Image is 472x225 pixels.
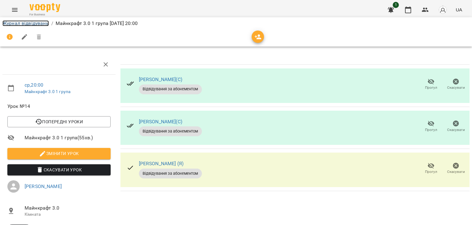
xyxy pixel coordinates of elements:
[25,82,43,88] a: ср , 20:00
[2,20,470,27] nav: breadcrumb
[139,161,184,166] a: [PERSON_NAME] (Я)
[25,183,62,189] a: [PERSON_NAME]
[12,150,106,157] span: Змінити урок
[456,6,462,13] span: UA
[443,118,468,135] button: Скасувати
[447,127,465,133] span: Скасувати
[139,86,202,92] span: Відвідування за абонементом
[139,129,202,134] span: Відвідування за абонементом
[51,20,53,27] li: /
[7,164,111,175] button: Скасувати Урок
[453,4,465,15] button: UA
[419,160,443,177] button: Прогул
[139,119,182,125] a: [PERSON_NAME](С)
[56,20,138,27] p: Майнкрафт 3.0 1 група [DATE] 20:00
[7,2,22,17] button: Menu
[29,13,60,17] span: For Business
[139,76,182,82] a: [PERSON_NAME](С)
[425,127,437,133] span: Прогул
[12,118,106,125] span: Попередні уроки
[425,85,437,90] span: Прогул
[25,134,111,141] span: Майнкрафт 3.0 1 група ( 55 хв. )
[443,160,468,177] button: Скасувати
[447,169,465,174] span: Скасувати
[443,76,468,93] button: Скасувати
[7,103,111,110] span: Урок №14
[139,171,202,176] span: Відвідування за абонементом
[425,169,437,174] span: Прогул
[25,211,111,218] p: Кімната
[12,166,106,174] span: Скасувати Урок
[447,85,465,90] span: Скасувати
[7,148,111,159] button: Змінити урок
[25,204,111,212] span: Майнкрафт 3.0
[7,116,111,127] button: Попередні уроки
[393,2,399,8] span: 1
[29,3,60,12] img: Voopty Logo
[419,118,443,135] button: Прогул
[439,6,447,14] img: avatar_s.png
[2,20,49,26] a: Журнал відвідувань
[25,89,70,94] a: Майнкрафт 3.0 1 група
[419,76,443,93] button: Прогул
